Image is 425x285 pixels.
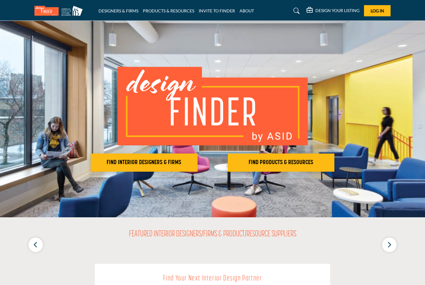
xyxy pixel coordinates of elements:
div: DESIGN YOUR LISTING [307,7,359,15]
h2: FEATURED INTERIOR DESIGNERS/FIRMS & PRODUCT/RESOURCE SUPPLIERS [129,229,296,240]
button: Log In [364,5,391,16]
img: Site Logo [34,6,86,16]
img: image [118,67,308,145]
a: ABOUT [240,8,254,13]
a: PRODUCTS & RESOURCES [143,8,194,13]
a: INVITE TO FINDER [199,8,235,13]
span: Log In [371,8,384,13]
h5: DESIGN YOUR LISTING [315,8,359,13]
h2: Find Your Next Interior Design Partner [108,273,317,284]
button: FIND PRODUCTS & RESOURCES [228,154,335,172]
button: FIND INTERIOR DESIGNERS & FIRMS [91,154,198,172]
a: DESIGNERS & FIRMS [98,8,138,13]
a: Search [288,6,304,16]
h2: FIND PRODUCTS & RESOURCES [230,159,333,166]
h2: FIND INTERIOR DESIGNERS & FIRMS [92,159,196,166]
